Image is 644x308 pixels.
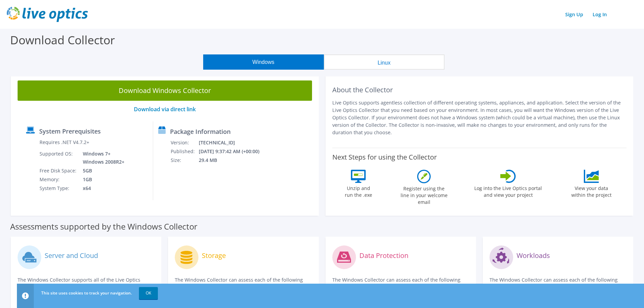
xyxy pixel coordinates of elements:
[175,276,312,291] p: The Windows Collector can assess each of the following storage systems.
[78,184,126,193] td: x64
[343,183,374,198] label: Unzip and run the .exe
[332,99,627,136] p: Live Optics supports agentless collection of different operating systems, appliances, and applica...
[567,183,616,198] label: View your data within the project
[39,166,78,175] td: Free Disk Space:
[78,166,126,175] td: 5GB
[203,54,324,70] button: Windows
[134,105,196,113] a: Download via direct link
[10,32,115,48] label: Download Collector
[359,252,408,259] label: Data Protection
[202,252,226,259] label: Storage
[589,9,610,19] a: Log In
[474,183,542,198] label: Log into the Live Optics portal and view your project
[41,290,132,296] span: This site uses cookies to track your navigation.
[332,276,469,291] p: The Windows Collector can assess each of the following DPS applications.
[170,156,198,165] td: Size:
[39,128,101,135] label: System Prerequisites
[198,147,268,156] td: [DATE] 9:37:42 AM (+00:00)
[332,86,627,94] h2: About the Collector
[45,252,98,259] label: Server and Cloud
[324,54,445,70] button: Linux
[18,80,312,101] a: Download Windows Collector
[170,128,231,135] label: Package Information
[78,175,126,184] td: 1GB
[170,147,198,156] td: Published:
[332,153,437,161] label: Next Steps for using the Collector
[198,156,268,165] td: 29.4 MB
[40,139,89,146] label: Requires .NET V4.7.2+
[39,175,78,184] td: Memory:
[78,149,126,166] td: Windows 7+ Windows 2008R2+
[198,138,268,147] td: [TECHNICAL_ID]
[39,149,78,166] td: Supported OS:
[39,184,78,193] td: System Type:
[7,7,88,22] img: live_optics_svg.svg
[490,276,626,291] p: The Windows Collector can assess each of the following applications.
[18,276,154,291] p: The Windows Collector supports all of the Live Optics compute and cloud assessments.
[517,252,550,259] label: Workloads
[562,9,587,19] a: Sign Up
[399,183,449,206] label: Register using the line in your welcome email
[170,138,198,147] td: Version:
[139,287,158,299] a: OK
[10,223,197,230] label: Assessments supported by the Windows Collector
